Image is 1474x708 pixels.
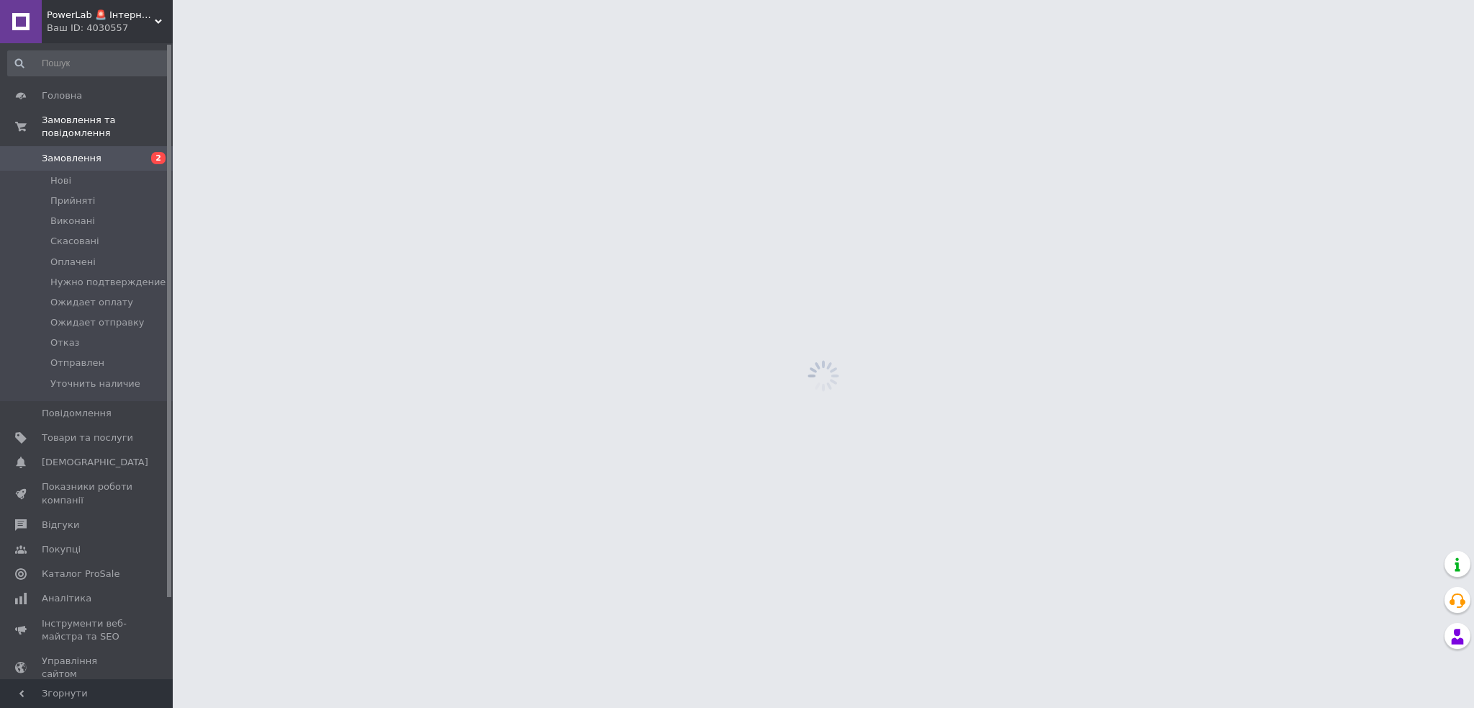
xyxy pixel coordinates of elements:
span: PowerLab 🚨 Інтернет-магазин вітамінів та спортивного харчування. Все для здорового життя 🚨 [47,9,155,22]
span: Покупці [42,543,81,556]
span: Виконані [50,215,95,228]
span: 2 [151,152,166,164]
span: Управління сайтом [42,655,133,681]
span: Отказ [50,336,80,349]
span: Аналітика [42,592,91,605]
span: [DEMOGRAPHIC_DATA] [42,456,148,469]
img: spinner_grey-bg-hcd09dd2d8f1a785e3413b09b97f8118e7.gif [804,357,843,395]
span: Отправлен [50,357,104,369]
span: Показники роботи компанії [42,480,133,506]
div: Ваш ID: 4030557 [47,22,173,35]
span: Відгуки [42,519,79,532]
span: Замовлення та повідомлення [42,114,173,140]
span: Ожидает отправку [50,316,145,329]
span: Товари та послуги [42,431,133,444]
span: Прийняті [50,194,95,207]
span: Нужно подтверждение [50,276,166,289]
span: Оплачені [50,256,96,269]
span: Нові [50,174,71,187]
span: Ожидает оплату [50,296,133,309]
span: Скасовані [50,235,99,248]
span: Замовлення [42,152,101,165]
span: Повідомлення [42,407,112,420]
span: Каталог ProSale [42,568,119,581]
span: Головна [42,89,82,102]
input: Пошук [7,50,169,76]
span: Уточнить наличие [50,377,140,390]
span: Інструменти веб-майстра та SEO [42,617,133,643]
